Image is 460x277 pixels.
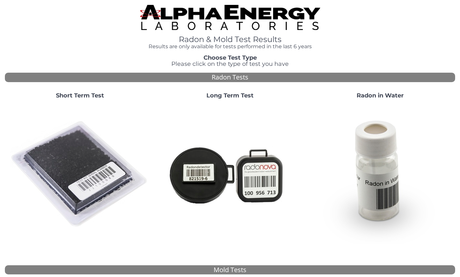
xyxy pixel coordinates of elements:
[206,92,254,99] strong: Long Term Test
[160,104,300,244] img: Radtrak2vsRadtrak3.jpg
[140,44,320,50] h4: Results are only available for tests performed in the last 6 years
[5,73,455,82] div: Radon Tests
[171,60,289,67] span: Please click on the type of test you have
[56,92,104,99] strong: Short Term Test
[310,104,450,244] img: RadoninWater.jpg
[140,5,320,30] img: TightCrop.jpg
[10,104,150,244] img: ShortTerm.jpg
[5,265,455,275] div: Mold Tests
[357,92,404,99] strong: Radon in Water
[140,35,320,44] h1: Radon & Mold Test Results
[204,54,257,61] strong: Choose Test Type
